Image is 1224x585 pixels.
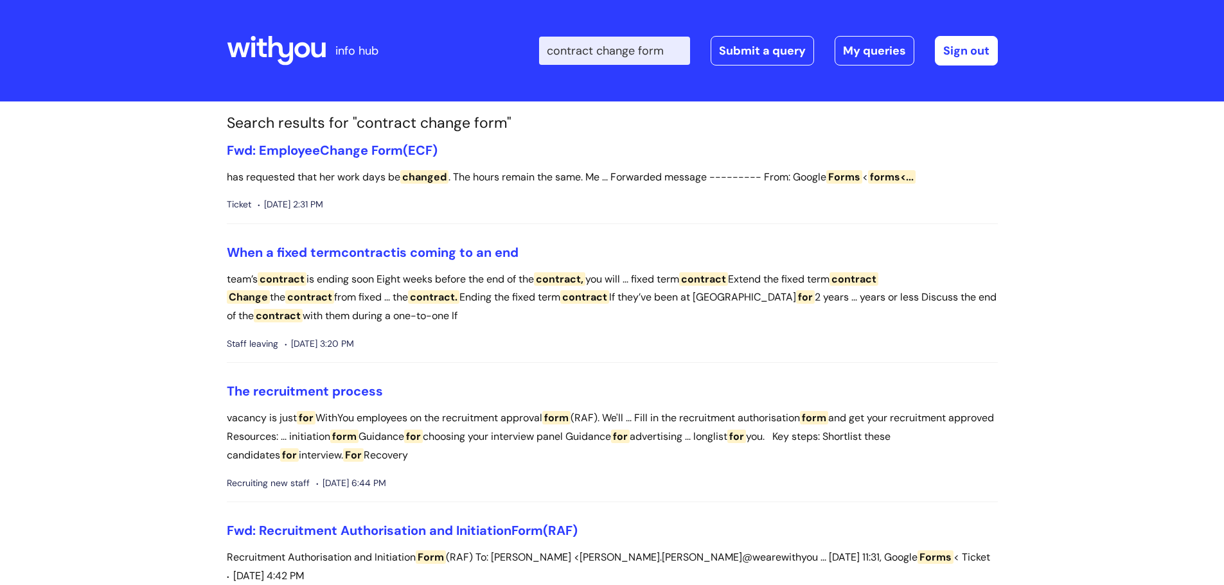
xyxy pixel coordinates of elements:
span: for [796,290,815,304]
span: contract [285,290,334,304]
div: | - [539,36,998,65]
p: team’s is ending soon Eight weeks before the end of the you will ... fixed term Extend the fixed ... [227,270,998,326]
p: has requested that her work days be . The hours remain the same. Me ... Forwarded message -------... [227,168,998,187]
span: for [280,448,299,462]
span: Staff leaving [227,336,278,352]
span: [DATE] 2:31 PM [258,196,323,213]
span: for [404,430,423,443]
span: [DATE] 3:20 PM [285,336,354,352]
span: Forms [918,550,953,564]
span: for [611,430,630,443]
a: When a fixed termcontractis coming to an end [227,244,519,261]
span: form [330,430,359,443]
p: info hub [335,40,378,61]
h1: Search results for "contract change form" [227,114,998,132]
span: contract [341,244,396,261]
span: Forms [826,170,862,184]
span: contract, [534,272,585,286]
span: contract [829,272,878,286]
span: forms<... [868,170,916,184]
a: Fwd: Recruitment Authorisation and InitiationForm(RAF) [227,522,578,539]
a: My queries [835,36,914,65]
span: form [800,411,828,424]
a: The recruitment process [227,383,383,399]
span: Form [371,142,403,159]
span: contract [254,309,303,322]
span: changed [400,170,448,184]
span: form [542,411,571,424]
a: Sign out [935,36,998,65]
span: contract [560,290,609,304]
span: Ticket [227,196,251,213]
span: Form [416,550,446,564]
span: Change [227,290,270,304]
span: Change [320,142,368,159]
p: vacancy is just WithYou employees on the recruitment approval (RAF). We'll ... Fill in the recrui... [227,409,998,464]
a: Submit a query [711,36,814,65]
span: Form [511,522,543,539]
span: [DATE] 6:44 PM [316,475,386,491]
span: for [727,430,746,443]
span: Ticket [962,548,990,567]
span: contract [679,272,728,286]
span: contract. [408,290,459,304]
span: For [343,448,364,462]
input: Search [539,37,690,65]
a: Fwd: EmployeeChange Form(ECF) [227,142,438,159]
span: Recruiting new staff [227,475,310,491]
span: contract [258,272,306,286]
span: for [297,411,315,424]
